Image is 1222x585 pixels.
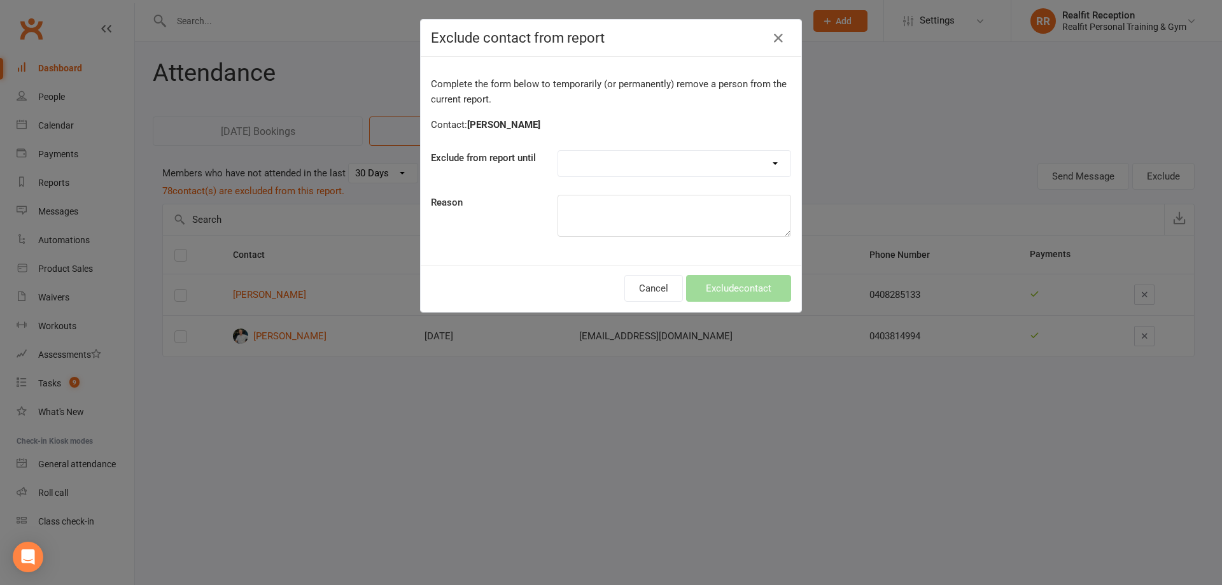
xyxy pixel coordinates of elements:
[431,117,791,132] div: Contact:
[13,542,43,572] div: Open Intercom Messenger
[624,275,683,302] button: Cancel
[421,195,548,210] label: Reason
[768,28,789,48] button: Close
[467,119,540,130] strong: [PERSON_NAME]
[431,30,791,46] h4: Exclude contact from report
[431,76,791,107] p: Complete the form below to temporarily (or permanently) remove a person from the current report.
[421,150,548,166] label: Exclude from report until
